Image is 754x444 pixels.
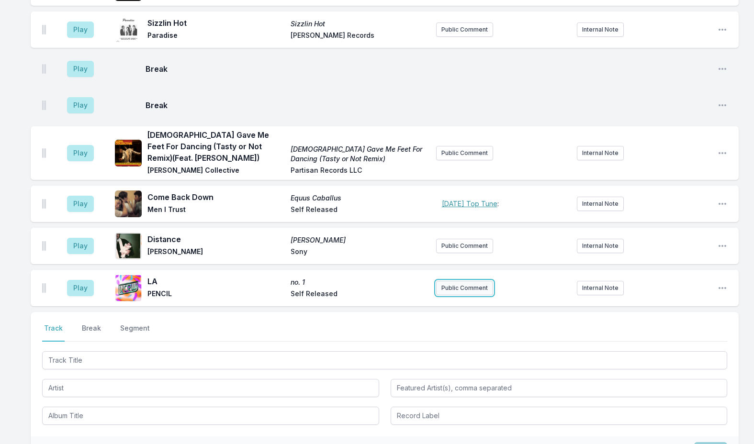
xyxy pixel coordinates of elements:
button: Track [42,323,65,342]
button: Open playlist item options [718,25,727,34]
button: Public Comment [436,281,493,295]
span: Come Back Down [147,191,285,203]
button: Public Comment [436,146,493,160]
button: Internal Note [577,146,624,160]
img: Drag Handle [42,148,46,158]
button: Public Comment [436,239,493,253]
input: Album Title [42,407,379,425]
button: Open playlist item options [718,199,727,209]
img: Drag Handle [42,25,46,34]
span: [PERSON_NAME] [147,247,285,258]
a: [DATE] Top Tune [442,200,497,208]
span: Partisan Records LLC [291,166,428,177]
span: Men I Trust [147,205,285,216]
button: Open playlist item options [718,64,727,74]
img: no. 1 [115,275,142,301]
span: Break [146,100,710,111]
button: Break [80,323,103,342]
button: Internal Note [577,239,624,253]
span: Sizzlin Hot [147,17,285,29]
span: Self Released [291,205,428,216]
span: Break [146,63,710,75]
span: Distance [147,233,285,245]
button: Public Comment [436,22,493,37]
button: Play [67,145,94,161]
img: Drag Handle [42,283,46,293]
button: Open playlist item options [718,100,727,110]
button: Open playlist item options [718,148,727,158]
span: Paradise [147,31,285,42]
img: Sizzlin Hot [115,16,142,43]
span: [PERSON_NAME] Collective [147,166,285,177]
span: [PERSON_NAME] Records [291,31,428,42]
span: Sony [291,247,428,258]
button: Open playlist item options [718,241,727,251]
img: Drag Handle [42,241,46,251]
img: Dawn [115,233,142,259]
img: Drag Handle [42,100,46,110]
button: Play [67,280,94,296]
button: Play [67,97,94,113]
input: Record Label [391,407,728,425]
button: Play [67,196,94,212]
input: Featured Artist(s), comma separated [391,379,728,397]
button: Play [67,238,94,254]
span: Equus Caballus [291,193,428,203]
button: Open playlist item options [718,283,727,293]
button: Internal Note [577,281,624,295]
span: [DEMOGRAPHIC_DATA] Gave Me Feet For Dancing (Tasty or Not Remix) [291,144,428,164]
img: Equus Caballus [115,190,142,217]
span: [PERSON_NAME] [291,235,428,245]
button: Internal Note [577,22,624,37]
input: Artist [42,379,379,397]
img: Drag Handle [42,199,46,209]
span: Sizzlin Hot [291,19,428,29]
span: no. 1 [291,277,428,287]
img: God Gave Me Feet For Dancing (Tasty or Not Remix) [115,140,142,166]
span: Self Released [291,289,428,300]
span: PENCIL [147,289,285,300]
input: Track Title [42,351,727,369]
button: Play [67,22,94,38]
button: Play [67,61,94,77]
button: Segment [118,323,152,342]
button: Internal Note [577,197,624,211]
span: LA [147,276,285,287]
span: [DEMOGRAPHIC_DATA] Gave Me Feet For Dancing (Tasty or Not Remix) (Feat. [PERSON_NAME]) [147,129,285,164]
img: Drag Handle [42,64,46,74]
